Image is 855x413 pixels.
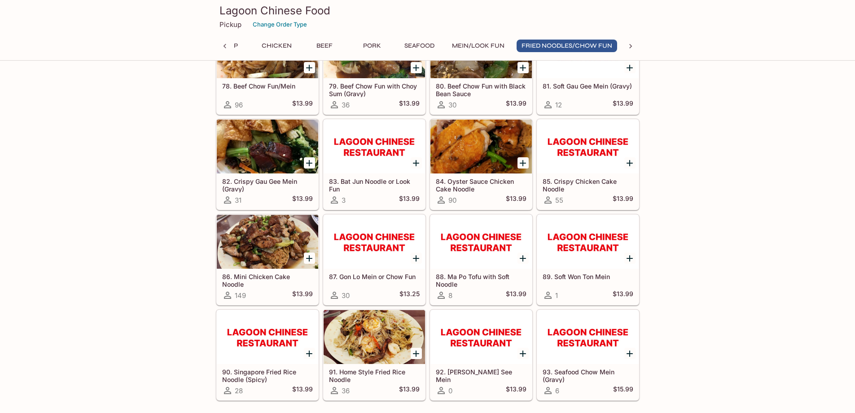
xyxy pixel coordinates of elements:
h5: $13.99 [613,195,633,205]
a: 91. Home Style Fried Rice Noodle36$13.99 [323,310,425,400]
div: 80. Beef Chow Fun with Black Bean Sauce [430,24,532,78]
div: 90. Singapore Fried Rice Noodle (Spicy) [217,310,318,364]
span: 149 [235,291,246,300]
span: 1 [555,291,558,300]
span: 0 [448,386,452,395]
span: 6 [555,386,559,395]
a: 78. Beef Chow Fun/Mein96$13.99 [216,24,319,115]
h3: Lagoon Chinese Food [219,4,636,18]
h5: 92. [PERSON_NAME] See Mein [436,368,526,383]
div: 86. Mini Chicken Cake Noodle [217,215,318,269]
button: Add 91. Home Style Fried Rice Noodle [411,348,422,359]
h5: $13.25 [399,290,420,301]
div: 83. Bat Jun Noodle or Look Fun [324,120,425,173]
span: 31 [235,196,241,204]
h5: 91. Home Style Fried Rice Noodle [329,368,420,383]
button: Add 86. Mini Chicken Cake Noodle [304,253,315,264]
h5: $13.99 [506,385,526,396]
button: Add 81. Soft Gau Gee Mein (Gravy) [624,62,636,73]
h5: $13.99 [506,195,526,205]
h5: 80. Beef Chow Fun with Black Bean Sauce [436,82,526,97]
a: 85. Crispy Chicken Cake Noodle55$13.99 [537,119,639,210]
span: 30 [342,291,350,300]
h5: 83. Bat Jun Noodle or Look Fun [329,178,420,192]
h5: $13.99 [506,290,526,301]
span: 8 [448,291,452,300]
span: 28 [235,386,243,395]
span: 36 [342,101,350,109]
a: 92. [PERSON_NAME] See Mein0$13.99 [430,310,532,400]
a: 79. Beef Chow Fun with Choy Sum (Gravy)36$13.99 [323,24,425,115]
h5: 90. Singapore Fried Rice Noodle (Spicy) [222,368,313,383]
h5: $13.99 [292,385,313,396]
span: 12 [555,101,562,109]
h5: 79. Beef Chow Fun with Choy Sum (Gravy) [329,82,420,97]
button: Add 84. Oyster Sauce Chicken Cake Noodle [517,157,529,169]
a: 86. Mini Chicken Cake Noodle149$13.99 [216,214,319,305]
h5: $13.99 [292,290,313,301]
h5: 88. Ma Po Tofu with Soft Noodle [436,273,526,288]
div: 93. Seafood Chow Mein (Gravy) [537,310,639,364]
a: 80. Beef Chow Fun with Black Bean Sauce30$13.99 [430,24,532,115]
h5: $13.99 [613,99,633,110]
button: Add 80. Beef Chow Fun with Black Bean Sauce [517,62,529,73]
a: 81. Soft Gau Gee Mein (Gravy)12$13.99 [537,24,639,115]
a: 90. Singapore Fried Rice Noodle (Spicy)28$13.99 [216,310,319,400]
button: Change Order Type [249,18,311,31]
span: 30 [448,101,456,109]
h5: $13.99 [399,385,420,396]
h5: $13.99 [292,99,313,110]
button: Add 92. Sam See Mein [517,348,529,359]
a: 88. Ma Po Tofu with Soft Noodle8$13.99 [430,214,532,305]
h5: $13.99 [399,195,420,205]
div: 89. Soft Won Ton Mein [537,215,639,269]
h5: 86. Mini Chicken Cake Noodle [222,273,313,288]
span: 55 [555,196,563,204]
h5: 82. Crispy Gau Gee Mein (Gravy) [222,178,313,192]
h5: $13.99 [399,99,420,110]
div: 88. Ma Po Tofu with Soft Noodle [430,215,532,269]
span: 96 [235,101,243,109]
button: Add 85. Crispy Chicken Cake Noodle [624,157,636,169]
div: 79. Beef Chow Fun with Choy Sum (Gravy) [324,24,425,78]
button: Add 90. Singapore Fried Rice Noodle (Spicy) [304,348,315,359]
h5: $13.99 [613,290,633,301]
button: Fried Noodles/Chow Fun [517,40,617,52]
h5: 89. Soft Won Ton Mein [543,273,633,280]
div: 84. Oyster Sauce Chicken Cake Noodle [430,120,532,173]
div: 78. Beef Chow Fun/Mein [217,24,318,78]
a: 83. Bat Jun Noodle or Look Fun3$13.99 [323,119,425,210]
div: 85. Crispy Chicken Cake Noodle [537,120,639,173]
button: Add 89. Soft Won Ton Mein [624,253,636,264]
button: Add 88. Ma Po Tofu with Soft Noodle [517,253,529,264]
h5: 78. Beef Chow Fun/Mein [222,82,313,90]
a: 87. Gon Lo Mein or Chow Fun30$13.25 [323,214,425,305]
h5: $13.99 [506,99,526,110]
div: 92. Sam See Mein [430,310,532,364]
button: Add 79. Beef Chow Fun with Choy Sum (Gravy) [411,62,422,73]
button: Add 82. Crispy Gau Gee Mein (Gravy) [304,157,315,169]
a: 82. Crispy Gau Gee Mein (Gravy)31$13.99 [216,119,319,210]
div: 81. Soft Gau Gee Mein (Gravy) [537,24,639,78]
button: Beef [304,40,345,52]
button: Add 78. Beef Chow Fun/Mein [304,62,315,73]
h5: 87. Gon Lo Mein or Chow Fun [329,273,420,280]
span: 36 [342,386,350,395]
button: Add 83. Bat Jun Noodle or Look Fun [411,157,422,169]
a: 84. Oyster Sauce Chicken Cake Noodle90$13.99 [430,119,532,210]
span: 90 [448,196,456,204]
button: Chicken [257,40,297,52]
h5: $15.99 [613,385,633,396]
h5: 93. Seafood Chow Mein (Gravy) [543,368,633,383]
h5: 81. Soft Gau Gee Mein (Gravy) [543,82,633,90]
button: Pork [352,40,392,52]
div: 87. Gon Lo Mein or Chow Fun [324,215,425,269]
button: Seafood [399,40,440,52]
button: Mein/Look Fun [447,40,509,52]
div: 82. Crispy Gau Gee Mein (Gravy) [217,120,318,173]
button: Add 87. Gon Lo Mein or Chow Fun [411,253,422,264]
p: Pickup [219,20,241,29]
button: Add 93. Seafood Chow Mein (Gravy) [624,348,636,359]
div: 91. Home Style Fried Rice Noodle [324,310,425,364]
h5: 84. Oyster Sauce Chicken Cake Noodle [436,178,526,192]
